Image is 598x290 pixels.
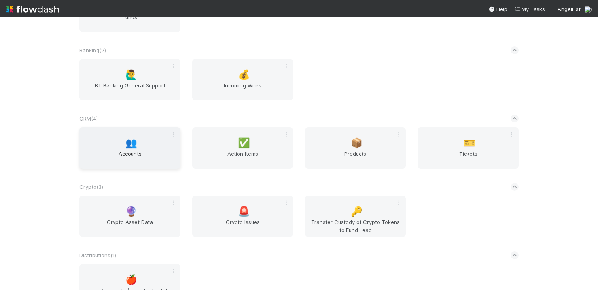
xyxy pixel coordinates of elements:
[195,218,290,234] span: Crypto Issues
[464,138,475,148] span: 🎫
[192,127,293,169] a: ✅Action Items
[305,196,406,237] a: 🔑Transfer Custody of Crypto Tokens to Fund Lead
[125,275,137,285] span: 🍎
[584,6,592,13] img: avatar_6cb813a7-f212-4ca3-9382-463c76e0b247.png
[192,196,293,237] a: 🚨Crypto Issues
[79,59,180,100] a: 🙋‍♂️BT Banking General Support
[514,5,545,13] a: My Tasks
[79,115,98,122] span: CRM ( 4 )
[79,127,180,169] a: 👥Accounts
[238,70,250,80] span: 💰
[125,138,137,148] span: 👥
[418,127,519,169] a: 🎫Tickets
[125,206,137,217] span: 🔮
[83,13,177,29] span: Funds
[6,2,59,16] img: logo-inverted-e16ddd16eac7371096b0.svg
[308,218,403,234] span: Transfer Custody of Crypto Tokens to Fund Lead
[488,5,507,13] div: Help
[195,81,290,97] span: Incoming Wires
[79,196,180,237] a: 🔮Crypto Asset Data
[238,138,250,148] span: ✅
[192,59,293,100] a: 💰Incoming Wires
[79,252,116,258] span: Distributions ( 1 )
[558,6,581,12] span: AngelList
[351,206,363,217] span: 🔑
[79,184,103,190] span: Crypto ( 3 )
[79,47,106,53] span: Banking ( 2 )
[83,218,177,234] span: Crypto Asset Data
[514,6,545,12] span: My Tasks
[238,206,250,217] span: 🚨
[83,81,177,97] span: BT Banking General Support
[83,150,177,166] span: Accounts
[421,150,515,166] span: Tickets
[125,70,137,80] span: 🙋‍♂️
[351,138,363,148] span: 📦
[305,127,406,169] a: 📦Products
[195,150,290,166] span: Action Items
[308,150,403,166] span: Products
